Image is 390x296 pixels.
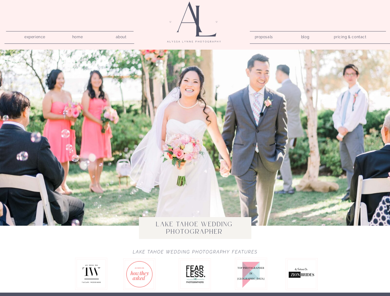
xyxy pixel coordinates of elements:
[296,33,314,39] a: blog
[121,249,270,257] h2: Lake Tahoe Wedding Photography Features
[237,265,265,288] p: Top Photographer in [GEOGRAPHIC_DATA]
[69,33,86,39] a: home
[20,33,50,39] a: experience
[112,33,130,39] a: about
[255,33,272,39] a: proposals
[139,221,250,235] h1: Lake Tahoe wedding photographer
[332,33,369,42] a: pricing & contact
